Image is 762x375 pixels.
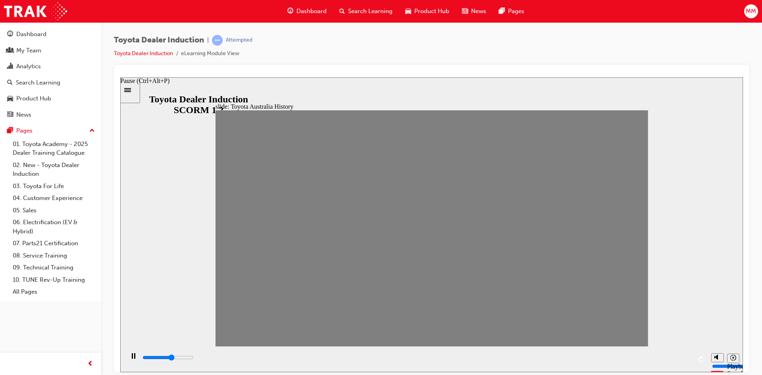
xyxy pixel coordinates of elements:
span: prev-icon [87,359,93,369]
a: All Pages [10,286,98,298]
button: MM [744,4,758,18]
span: Product Hub [414,7,449,16]
a: Analytics [3,59,98,74]
a: 03. Toyota For Life [10,180,98,192]
div: Search Learning [16,78,60,87]
a: 07. Parts21 Certification [10,237,98,250]
button: Pages [3,123,98,138]
a: 08. Service Training [10,250,98,262]
span: learningRecordVerb_ATTEMPT-icon [212,35,223,46]
div: playback controls [4,269,587,295]
a: 02. New - Toyota Dealer Induction [10,159,98,180]
a: 09. Technical Training [10,262,98,274]
span: pages-icon [499,6,505,16]
a: News [3,108,98,122]
div: News [16,110,31,119]
button: Pause (Ctrl+Alt+P) [4,275,17,289]
div: Playback Speed [607,286,619,300]
div: My Team [16,46,41,55]
div: Attempted [226,37,252,44]
img: Trak [4,2,67,20]
span: MM [746,7,756,16]
span: chart-icon [7,63,13,70]
a: 10. TUNE Rev-Up Training [10,274,98,286]
span: news-icon [462,6,468,16]
span: News [471,7,486,16]
span: Search Learning [348,7,393,16]
input: slide progress [22,277,73,283]
span: Dashboard [296,7,327,16]
span: car-icon [405,6,411,16]
input: volume [592,286,643,292]
a: 04. Customer Experience [10,192,98,204]
div: misc controls [587,269,619,295]
span: | [207,36,209,45]
button: Mute (Ctrl+Alt+M) [591,276,604,285]
span: guage-icon [287,6,293,16]
span: people-icon [7,47,13,54]
div: Dashboard [16,30,46,39]
a: search-iconSearch Learning [333,3,399,19]
a: 06. Electrification (EV & Hybrid) [10,216,98,237]
span: search-icon [339,6,345,16]
span: car-icon [7,95,13,102]
a: guage-iconDashboard [281,3,333,19]
span: guage-icon [7,31,13,38]
div: Product Hub [16,94,51,103]
div: Pages [16,126,33,135]
li: eLearning Module View [181,49,239,58]
button: DashboardMy TeamAnalyticsSearch LearningProduct HubNews [3,25,98,123]
a: pages-iconPages [493,3,531,19]
a: 05. Sales [10,204,98,217]
a: car-iconProduct Hub [399,3,456,19]
span: Pages [508,7,524,16]
a: Search Learning [3,75,98,90]
a: Toyota Dealer Induction [114,50,173,57]
span: pages-icon [7,127,13,135]
a: news-iconNews [456,3,493,19]
span: search-icon [7,79,13,87]
a: 01. Toyota Academy - 2025 Dealer Training Catalogue [10,138,98,159]
a: My Team [3,43,98,58]
span: up-icon [89,126,95,136]
div: Analytics [16,62,41,71]
span: Toyota Dealer Induction [114,36,204,45]
button: Playback speed [607,276,619,286]
button: Replay (Ctrl+Alt+R) [575,276,587,288]
a: Product Hub [3,91,98,106]
a: Dashboard [3,27,98,42]
span: news-icon [7,112,13,119]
